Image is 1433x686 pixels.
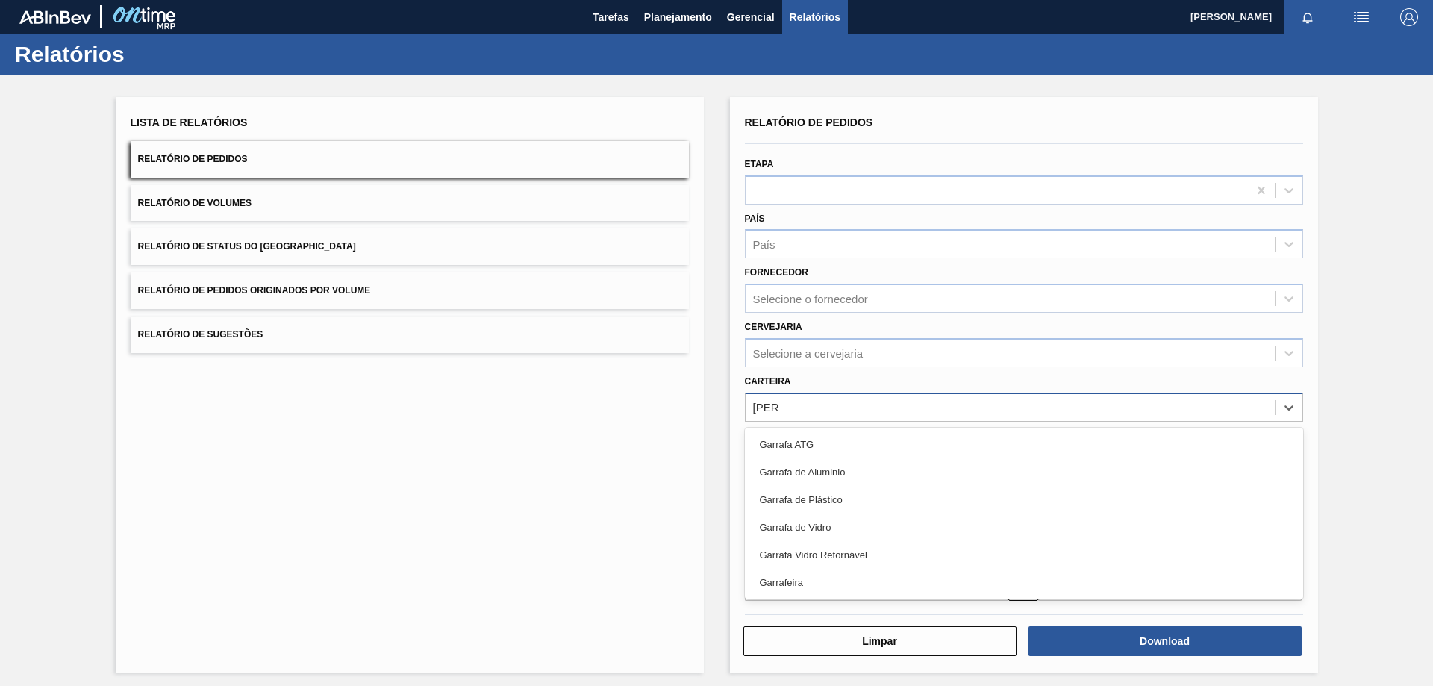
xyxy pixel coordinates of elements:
label: Cervejaria [745,322,802,332]
img: Logout [1400,8,1418,26]
img: TNhmsLtSVTkK8tSr43FrP2fwEKptu5GPRR3wAAAABJRU5ErkJggg== [19,10,91,24]
div: Garrafeira [745,569,1303,596]
button: Limpar [743,626,1017,656]
span: Lista de Relatórios [131,116,248,128]
div: Selecione a cervejaria [753,346,864,359]
div: Garrafa Vidro Retornável [745,541,1303,569]
div: Selecione o fornecedor [753,293,868,305]
button: Download [1028,626,1302,656]
img: userActions [1352,8,1370,26]
div: País [753,238,775,251]
span: Relatório de Status do [GEOGRAPHIC_DATA] [138,241,356,252]
div: Garrafa de Plástico [745,486,1303,514]
button: Relatório de Volumes [131,185,689,222]
button: Relatório de Sugestões [131,317,689,353]
span: Relatório de Sugestões [138,329,263,340]
button: Relatório de Pedidos Originados por Volume [131,272,689,309]
span: Relatório de Pedidos [138,154,248,164]
div: Garrafa de Vidro [745,514,1303,541]
button: Notificações [1284,7,1331,28]
h1: Relatórios [15,46,280,63]
div: Garrafa de Aluminio [745,458,1303,486]
span: Relatórios [790,8,840,26]
label: País [745,213,765,224]
label: Etapa [745,159,774,169]
span: Gerencial [727,8,775,26]
button: Relatório de Status do [GEOGRAPHIC_DATA] [131,228,689,265]
span: Planejamento [644,8,712,26]
button: Relatório de Pedidos [131,141,689,178]
div: Garrafa ATG [745,431,1303,458]
span: Relatório de Pedidos [745,116,873,128]
span: Relatório de Volumes [138,198,252,208]
label: Fornecedor [745,267,808,278]
label: Carteira [745,376,791,387]
span: Relatório de Pedidos Originados por Volume [138,285,371,296]
span: Tarefas [593,8,629,26]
